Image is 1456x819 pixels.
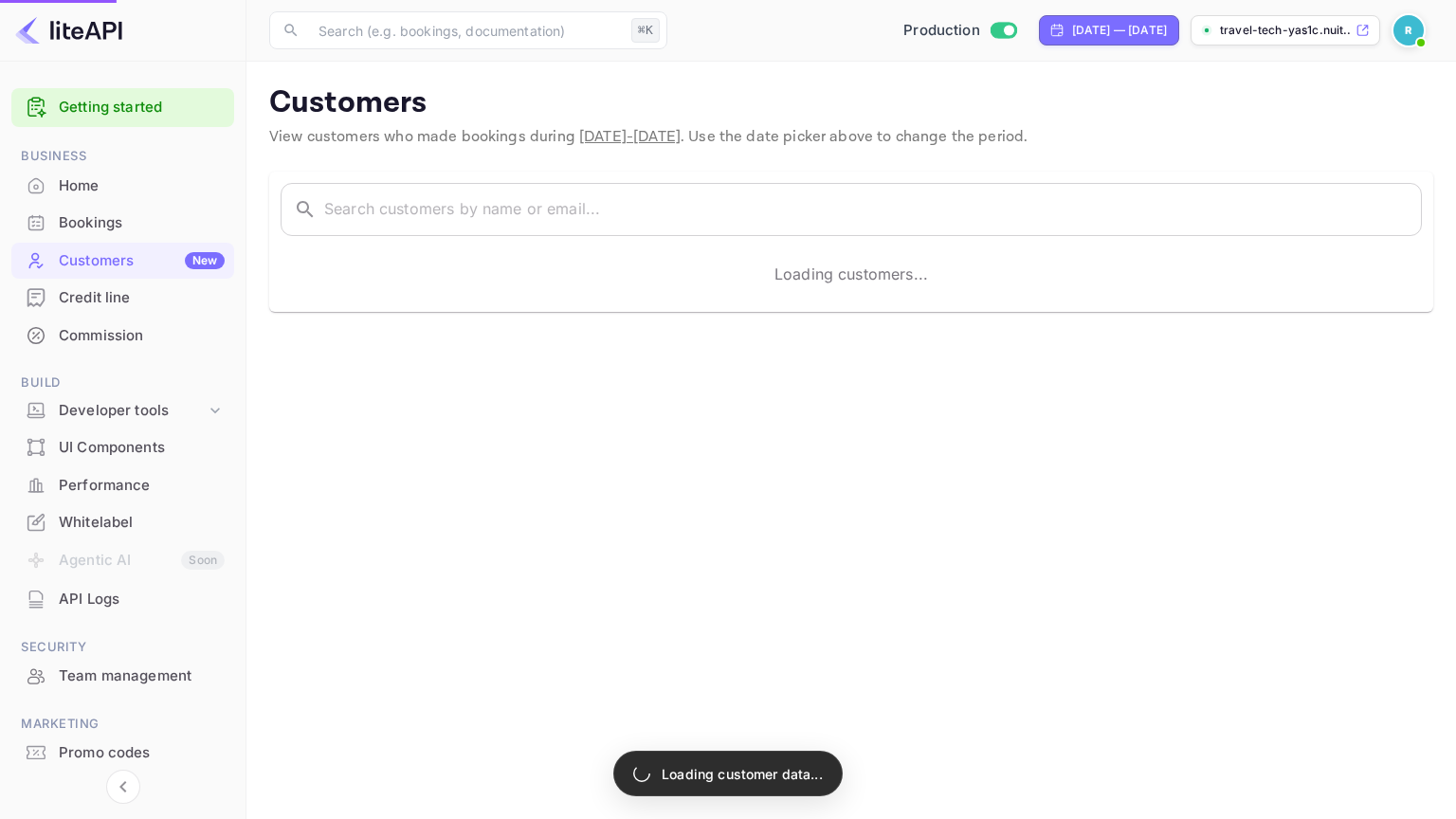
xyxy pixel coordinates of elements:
button: Collapse navigation [106,770,140,804]
a: UI Components [11,429,234,464]
span: Business [11,146,234,167]
div: Bookings [11,205,234,242]
input: Search (e.g. bookings, documentation) [307,11,624,49]
span: Marketing [11,714,234,735]
span: Production [903,20,980,42]
a: Commission [11,318,234,353]
img: LiteAPI logo [15,15,122,45]
div: Team management [59,665,225,687]
a: Credit line [11,280,234,315]
div: API Logs [59,589,225,610]
div: Developer tools [11,394,234,428]
a: Bookings [11,205,234,240]
input: Search customers by name or email... [324,183,1422,236]
a: CustomersNew [11,243,234,278]
p: Customers [269,84,1433,122]
div: Credit line [59,287,225,309]
span: [DATE] - [DATE] [579,127,681,147]
div: Click to change the date range period [1039,15,1179,45]
img: Revolut [1393,15,1424,45]
span: Build [11,373,234,393]
div: Whitelabel [11,504,234,541]
div: Commission [59,325,225,347]
div: CustomersNew [11,243,234,280]
span: View customers who made bookings during . Use the date picker above to change the period. [269,127,1028,147]
a: Getting started [59,97,225,118]
a: Performance [11,467,234,502]
div: ⌘K [631,18,660,43]
div: Whitelabel [59,512,225,534]
p: travel-tech-yas1c.nuit... [1220,22,1352,39]
div: Customers [59,250,225,272]
div: API Logs [11,581,234,618]
div: Team management [11,658,234,695]
a: Promo codes [11,735,234,770]
div: Bookings [59,212,225,234]
div: Getting started [11,88,234,127]
div: UI Components [11,429,234,466]
div: Developer tools [59,400,206,422]
a: Whitelabel [11,504,234,539]
p: Loading customer data... [662,764,823,784]
p: Loading customers... [774,263,928,285]
div: Performance [11,467,234,504]
div: Switch to Sandbox mode [896,20,1024,42]
div: Promo codes [11,735,234,772]
div: Home [11,168,234,205]
div: Promo codes [59,742,225,764]
a: API Logs [11,581,234,616]
div: [DATE] — [DATE] [1072,22,1167,39]
div: Credit line [11,280,234,317]
a: Team management [11,658,234,693]
div: Home [59,175,225,197]
div: Performance [59,475,225,497]
div: UI Components [59,437,225,459]
a: Home [11,168,234,203]
span: Security [11,637,234,658]
div: Commission [11,318,234,355]
div: New [185,252,225,269]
